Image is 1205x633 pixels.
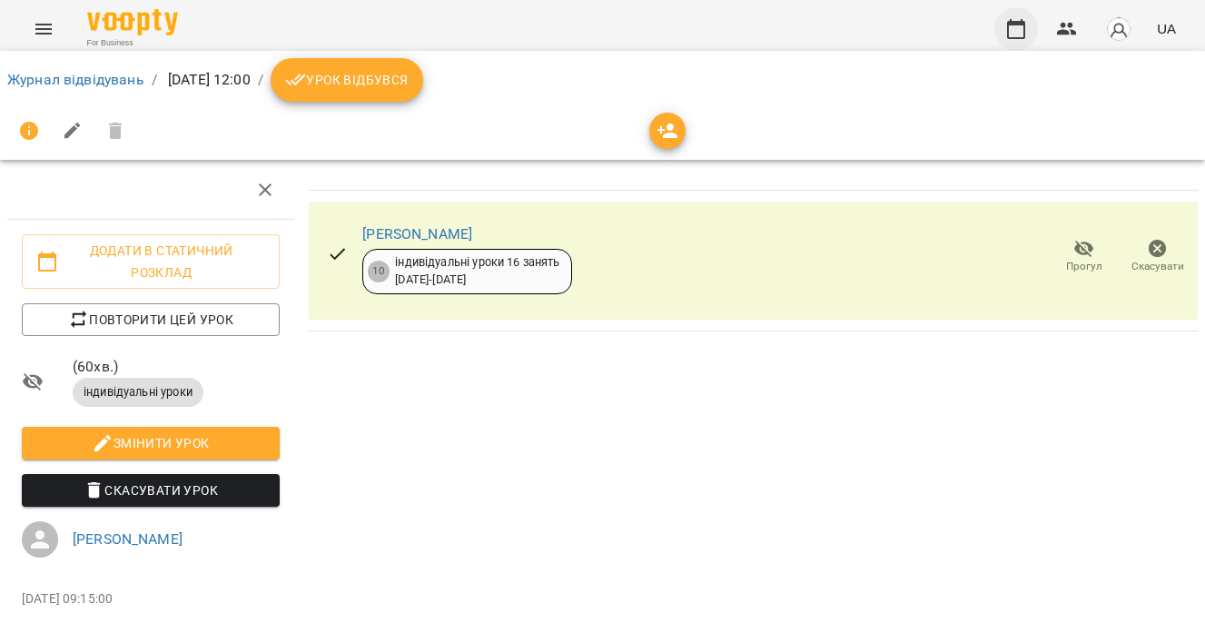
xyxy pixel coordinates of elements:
span: Скасувати [1131,259,1184,274]
button: Скасувати Урок [22,474,280,507]
button: UA [1150,12,1183,45]
li: / [258,69,263,91]
a: [PERSON_NAME] [73,530,183,548]
button: Скасувати [1121,232,1194,282]
button: Прогул [1047,232,1121,282]
button: Урок відбувся [271,58,423,102]
nav: breadcrumb [7,58,1198,102]
li: / [152,69,157,91]
p: [DATE] 09:15:00 [22,590,280,608]
img: avatar_s.png [1106,16,1131,42]
div: індивідуальні уроки 16 занять [DATE] - [DATE] [395,254,559,288]
a: Журнал відвідувань [7,71,144,88]
span: індивідуальні уроки [73,384,203,401]
span: UA [1157,19,1176,38]
div: 10 [368,261,390,282]
span: Змінити урок [36,432,265,454]
a: [PERSON_NAME] [362,225,472,242]
button: Повторити цей урок [22,303,280,336]
span: Скасувати Урок [36,480,265,501]
span: Повторити цей урок [36,309,265,331]
p: [DATE] 12:00 [164,69,251,91]
span: Прогул [1066,259,1102,274]
span: Додати в статичний розклад [36,240,265,283]
img: Voopty Logo [87,9,178,35]
button: Змінити урок [22,427,280,460]
button: Menu [22,7,65,51]
span: Урок відбувся [285,69,409,91]
button: Додати в статичний розклад [22,234,280,289]
span: For Business [87,37,178,49]
span: ( 60 хв. ) [73,356,280,378]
